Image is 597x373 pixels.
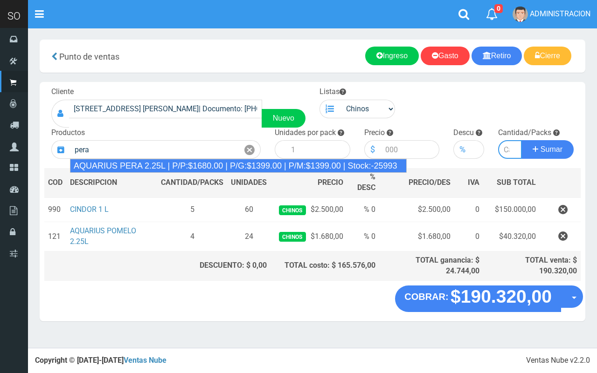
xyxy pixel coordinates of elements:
[383,255,479,277] div: TOTAL ganancia: $ 24.744,00
[227,222,271,251] td: 24
[70,226,136,246] a: AQUARIUS POMELO 2.25L
[70,140,239,159] input: Introduzca el nombre del producto
[51,128,85,138] label: Productos
[227,197,271,222] td: 60
[286,140,350,159] input: 1
[271,222,347,251] td: $1.680,00
[70,205,109,214] a: CINDOR 1 L
[124,356,167,365] a: Ventas Nube
[161,260,267,271] div: DESCUENTO: $ 0,00
[483,197,540,222] td: $150.000,00
[530,9,590,18] span: ADMINISTRACION
[451,287,552,307] strong: $190.320,00
[83,178,117,187] span: CRIPCION
[498,140,522,159] input: Cantidad
[318,177,343,188] span: PRECIO
[487,255,577,277] div: TOTAL venta: $ 190.320,00
[70,159,407,173] div: AQUARIUS PERA 2.25L | P/P:$1680.00 | P/G:$1399.00 | P/M:$1399.00 | Stock:-25993
[395,285,561,312] button: COBRAR: $190.320,00
[404,292,448,302] strong: COBRAR:
[279,232,305,242] span: Chinos
[494,4,503,13] span: 0
[379,197,454,222] td: $2.500,00
[319,87,346,97] label: Listas
[521,140,574,159] button: Sumar
[275,128,336,138] label: Unidades por pack
[468,178,479,187] span: IVA
[51,87,74,97] label: Cliente
[35,356,167,365] strong: Copyright © [DATE]-[DATE]
[66,168,157,197] th: DES
[59,52,119,61] span: Punto de ventas
[524,47,571,65] a: Cierre
[498,128,551,138] label: Cantidad/Packs
[279,205,305,215] span: Chinos
[497,177,536,188] span: SUB TOTAL
[421,47,470,65] a: Gasto
[364,128,385,138] label: Precio
[381,140,440,159] input: 000
[471,140,484,159] input: 000
[44,197,66,222] td: 990
[274,260,375,271] div: TOTAL costo: $ 165.576,00
[364,140,381,159] div: $
[472,47,522,65] a: Retiro
[483,222,540,251] td: $40.320,00
[541,145,562,153] span: Sumar
[44,168,66,197] th: COD
[453,140,471,159] div: %
[347,222,380,251] td: % 0
[526,355,590,366] div: Ventas Nube v2.2.0
[365,47,419,65] a: Ingreso
[379,222,454,251] td: $1.680,00
[409,178,451,187] span: PRECIO/DES
[69,100,262,118] input: Consumidor Final
[44,222,66,251] td: 121
[271,197,347,222] td: $2.500,00
[157,168,227,197] th: CANTIDAD/PACKS
[227,168,271,197] th: UNIDADES
[157,222,227,251] td: 4
[262,109,305,128] a: Nuevo
[513,7,528,22] img: User Image
[454,197,483,222] td: 0
[157,197,227,222] td: 5
[453,128,474,138] label: Descu
[454,222,483,251] td: 0
[347,197,380,222] td: % 0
